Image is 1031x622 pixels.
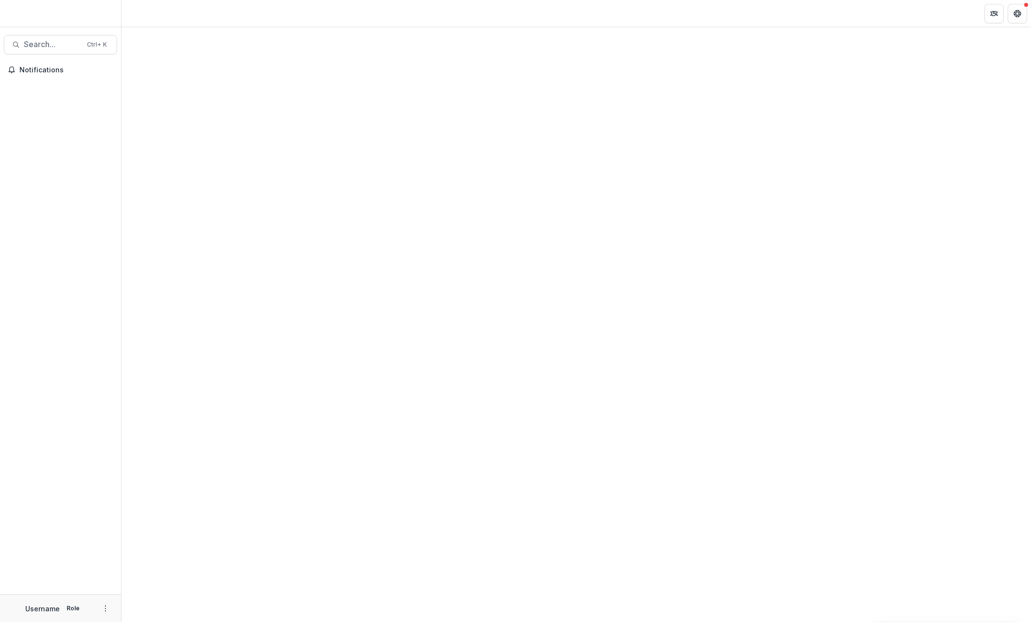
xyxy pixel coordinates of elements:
[19,66,113,74] span: Notifications
[100,603,111,614] button: More
[25,604,60,614] p: Username
[4,35,117,54] button: Search...
[64,604,83,613] p: Role
[24,40,81,49] span: Search...
[984,4,1004,23] button: Partners
[4,62,117,78] button: Notifications
[85,39,109,50] div: Ctrl + K
[1008,4,1027,23] button: Get Help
